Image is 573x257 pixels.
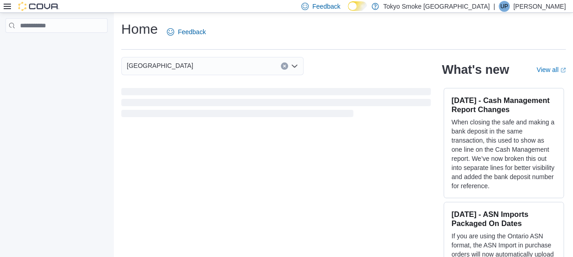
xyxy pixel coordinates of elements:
a: View allExternal link [537,66,566,73]
img: Cova [18,2,59,11]
h3: [DATE] - ASN Imports Packaged On Dates [451,210,556,228]
svg: External link [560,67,566,73]
p: | [493,1,495,12]
button: Clear input [281,62,288,70]
h2: What's new [442,62,509,77]
input: Dark Mode [348,1,367,11]
nav: Complex example [5,35,108,57]
a: Feedback [163,23,209,41]
div: Unike Patel [499,1,510,12]
span: Feedback [178,27,206,36]
p: [PERSON_NAME] [513,1,566,12]
span: UP [501,1,508,12]
span: [GEOGRAPHIC_DATA] [127,60,193,71]
button: Open list of options [291,62,298,70]
span: Loading [121,90,431,119]
span: Feedback [312,2,340,11]
h3: [DATE] - Cash Management Report Changes [451,96,556,114]
h1: Home [121,20,158,38]
p: When closing the safe and making a bank deposit in the same transaction, this used to show as one... [451,118,556,190]
p: Tokyo Smoke [GEOGRAPHIC_DATA] [383,1,490,12]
